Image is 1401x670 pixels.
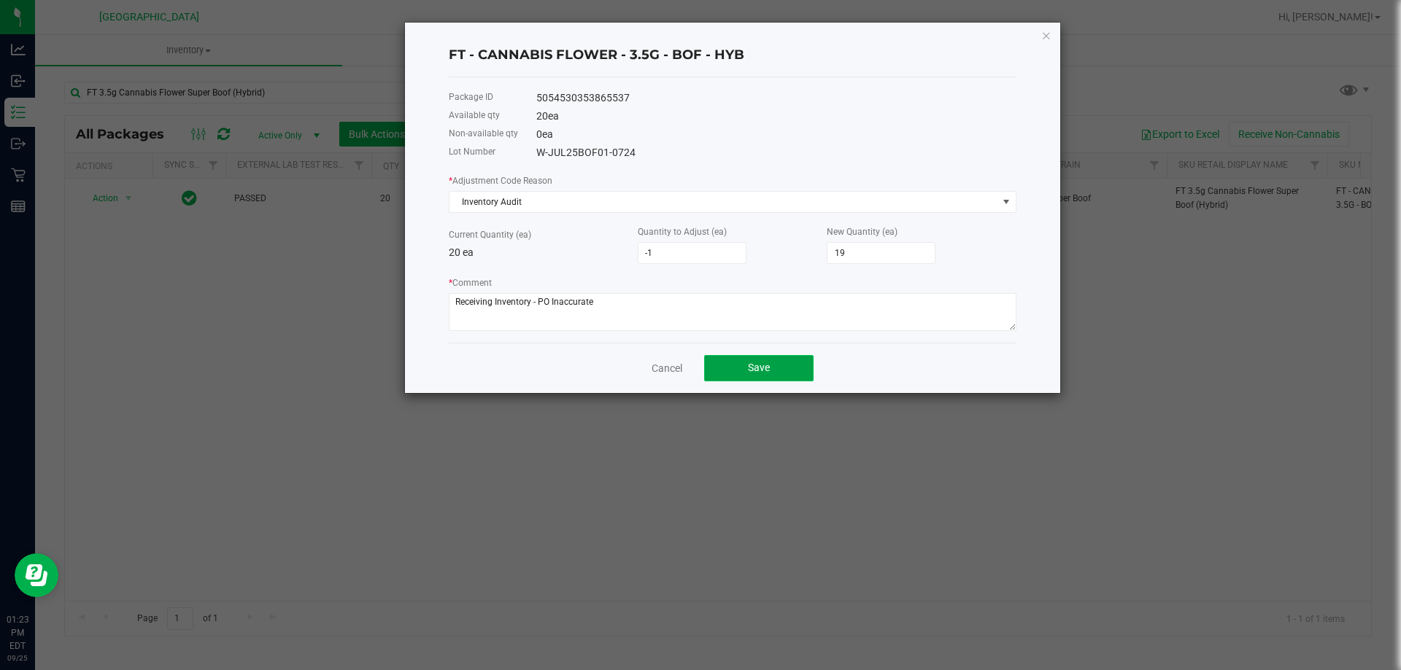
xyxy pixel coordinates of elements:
p: 20 ea [449,245,638,260]
label: New Quantity (ea) [827,225,898,238]
label: Lot Number [449,145,495,158]
label: Comment [449,276,492,289]
input: 0 [827,243,935,263]
span: Save [748,362,770,373]
label: Adjustment Code Reason [449,174,552,187]
iframe: Resource center [15,553,58,597]
input: 0 [638,243,746,263]
div: 5054530353865537 [536,90,1016,106]
label: Current Quantity (ea) [449,228,531,241]
button: Save [704,355,814,381]
span: ea [548,110,559,122]
span: ea [542,128,553,140]
a: Cancel [652,361,682,375]
span: Inventory Audit [449,192,997,212]
label: Package ID [449,90,493,104]
h4: FT - CANNABIS FLOWER - 3.5G - BOF - HYB [449,46,1016,65]
label: Quantity to Adjust (ea) [638,225,727,238]
div: W-JUL25BOF01-0724 [536,145,1016,160]
div: 20 [536,109,1016,124]
div: 0 [536,127,1016,142]
label: Available qty [449,109,500,122]
label: Non-available qty [449,127,518,140]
